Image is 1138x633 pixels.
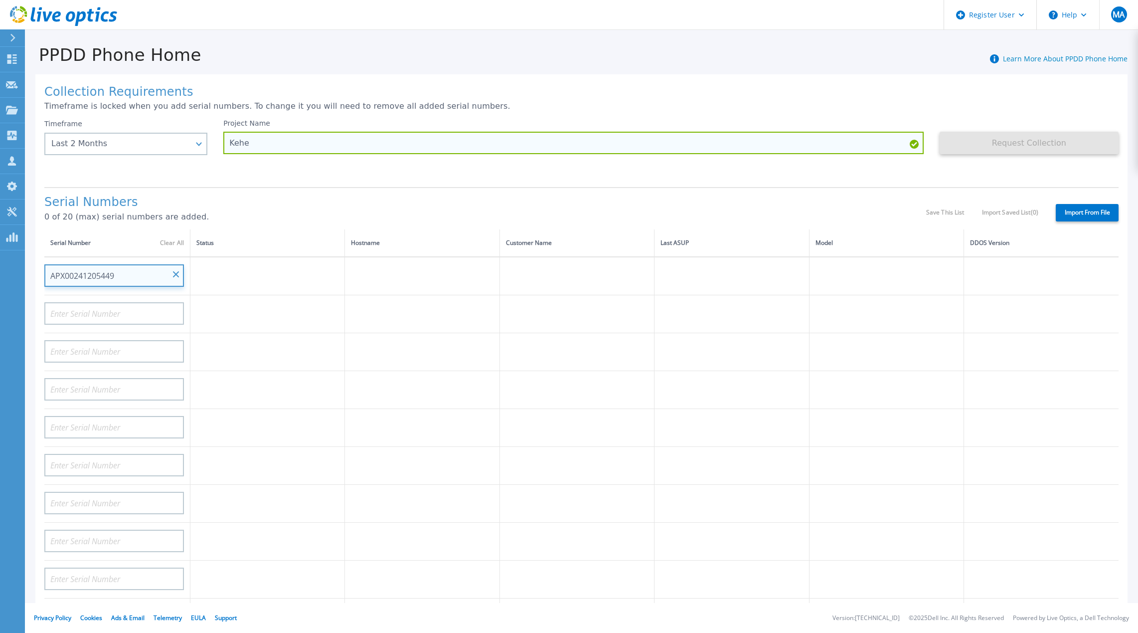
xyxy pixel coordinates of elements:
a: Support [215,614,237,622]
span: MA [1113,10,1125,18]
th: Customer Name [499,229,654,257]
th: Last ASUP [654,229,809,257]
li: Powered by Live Optics, a Dell Technology [1013,615,1129,622]
button: Request Collection [940,132,1119,154]
li: © 2025 Dell Inc. All Rights Reserved [909,615,1004,622]
div: Last 2 Months [51,139,189,148]
th: Hostname [345,229,499,257]
label: Import From File [1056,204,1119,221]
a: EULA [191,614,206,622]
label: Project Name [223,120,270,127]
div: Serial Number [50,237,184,248]
th: DDOS Version [964,229,1119,257]
input: Enter Serial Number [44,416,184,438]
li: Version: [TECHNICAL_ID] [832,615,900,622]
input: Enter Serial Number [44,340,184,363]
th: Status [190,229,345,257]
input: Enter Serial Number [44,454,184,476]
a: Ads & Email [111,614,145,622]
input: Enter Project Name [223,132,924,154]
h1: Collection Requirements [44,85,1119,99]
input: Enter Serial Number [44,302,184,325]
input: Enter Serial Number [44,378,184,401]
label: Timeframe [44,120,82,128]
input: Enter Serial Number [44,492,184,514]
h1: Serial Numbers [44,196,926,210]
input: Enter Serial Number [44,264,184,287]
p: Timeframe is locked when you add serial numbers. To change it you will need to remove all added s... [44,102,1119,111]
input: Enter Serial Number [44,568,184,590]
a: Cookies [80,614,102,622]
input: Enter Serial Number [44,530,184,552]
h1: PPDD Phone Home [25,45,201,65]
a: Privacy Policy [34,614,71,622]
p: 0 of 20 (max) serial numbers are added. [44,212,926,221]
a: Telemetry [154,614,182,622]
th: Model [809,229,964,257]
a: Learn More About PPDD Phone Home [1003,54,1128,63]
